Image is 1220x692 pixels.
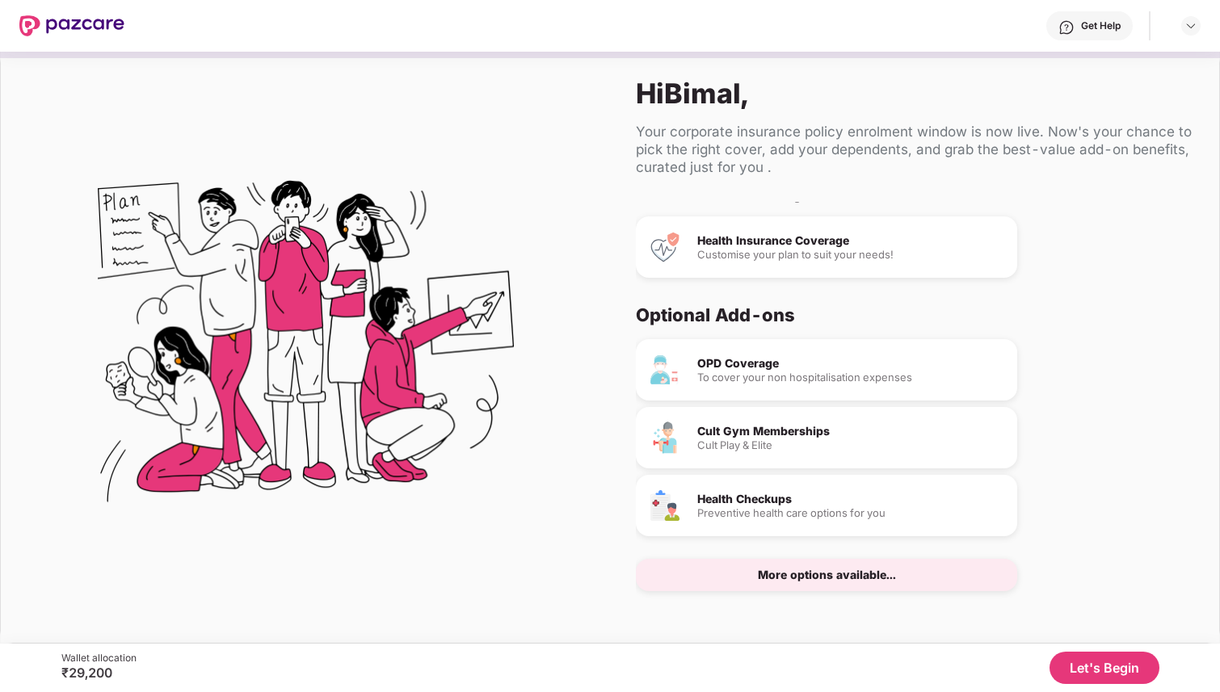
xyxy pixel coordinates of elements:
[697,426,1004,437] div: Cult Gym Memberships
[697,493,1004,505] div: Health Checkups
[697,372,1004,383] div: To cover your non hospitalisation expenses
[1081,19,1121,32] div: Get Help
[697,358,1004,369] div: OPD Coverage
[636,304,1180,326] div: Optional Add-ons
[649,231,681,263] img: Health Insurance Coverage
[1050,652,1159,684] button: Let's Begin
[697,235,1004,246] div: Health Insurance Coverage
[649,489,681,522] img: Health Checkups
[1058,19,1075,36] img: svg+xml;base64,PHN2ZyBpZD0iSGVscC0zMngzMiIgeG1sbnM9Imh0dHA6Ly93d3cudzMub3JnLzIwMDAvc3ZnIiB3aWR0aD...
[649,421,681,454] img: Cult Gym Memberships
[697,508,1004,518] div: Preventive health care options for you
[636,77,1193,110] div: Hi Bimal ,
[636,123,1193,176] div: Your corporate insurance policy enrolment window is now live. Now's your chance to pick the right...
[61,652,137,665] div: Wallet allocation
[19,15,124,36] img: New Pazcare Logo
[697,440,1004,451] div: Cult Play & Elite
[98,139,514,555] img: Flex Benefits Illustration
[758,569,896,581] div: More options available...
[649,354,681,386] img: OPD Coverage
[1184,19,1197,32] img: svg+xml;base64,PHN2ZyBpZD0iRHJvcGRvd24tMzJ4MzIiIHhtbG5zPSJodHRwOi8vd3d3LnczLm9yZy8yMDAwL3N2ZyIgd2...
[61,665,137,681] div: ₹29,200
[697,250,1004,260] div: Customise your plan to suit your needs!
